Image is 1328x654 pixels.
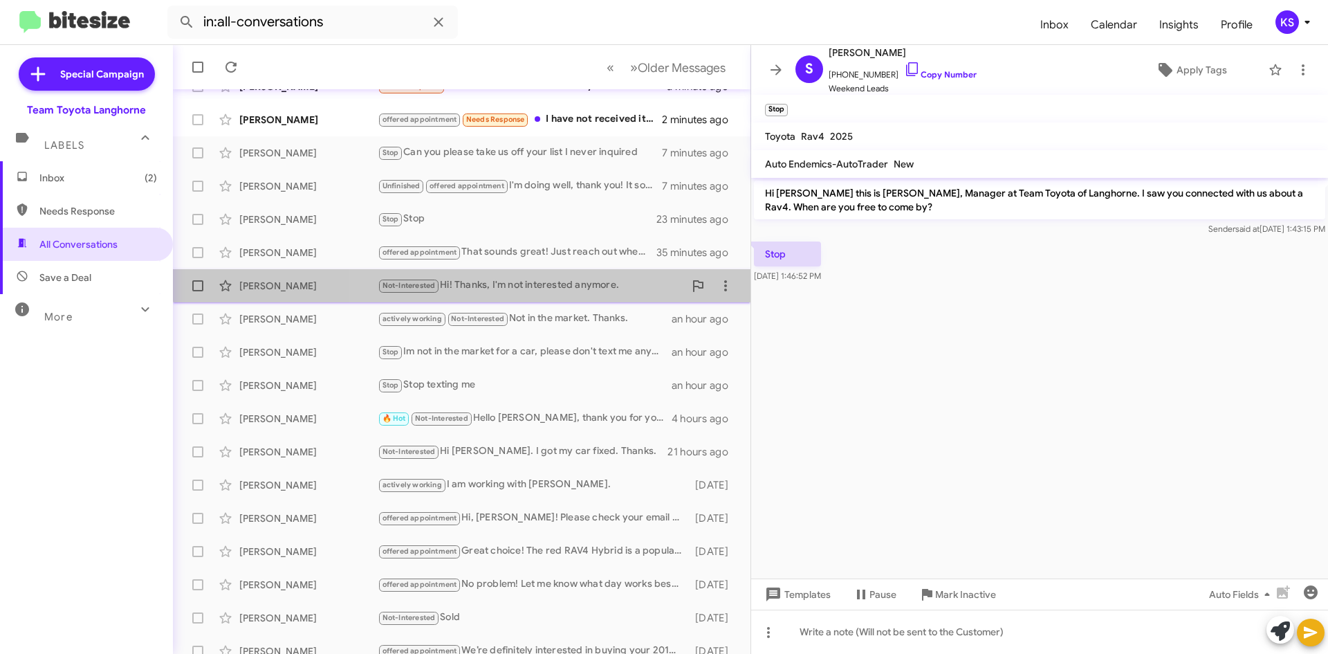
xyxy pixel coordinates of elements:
[378,278,684,293] div: Hi! Thanks, I'm not interested anymore.
[239,379,378,392] div: [PERSON_NAME]
[754,181,1325,219] p: Hi [PERSON_NAME] this is [PERSON_NAME], Manager at Team Toyota of Langhorne. I saw you connected ...
[751,582,842,607] button: Templates
[239,146,378,160] div: [PERSON_NAME]
[382,215,399,224] span: Stop
[378,576,688,592] div: No problem! Let me know what day works best for you!
[688,578,739,592] div: [DATE]
[466,115,525,124] span: Needs Response
[451,314,504,323] span: Not-Interested
[1235,224,1260,234] span: said at
[378,311,672,327] div: Not in the market. Thanks.
[239,312,378,326] div: [PERSON_NAME]
[382,281,436,290] span: Not-Interested
[239,179,378,193] div: [PERSON_NAME]
[672,312,739,326] div: an hour ago
[167,6,458,39] input: Search
[239,212,378,226] div: [PERSON_NAME]
[638,60,726,75] span: Older Messages
[1275,10,1299,34] div: KS
[27,103,146,117] div: Team Toyota Langhorne
[382,447,436,456] span: Not-Interested
[894,158,914,170] span: New
[765,130,795,143] span: Toyota
[656,212,739,226] div: 23 minutes ago
[688,611,739,625] div: [DATE]
[378,510,688,526] div: Hi, [PERSON_NAME]! Please check your email to see if that quote came through
[382,480,442,489] span: actively working
[239,279,378,293] div: [PERSON_NAME]
[662,146,739,160] div: 7 minutes ago
[382,148,399,157] span: Stop
[382,181,421,190] span: Unfinished
[656,246,739,260] div: 35 minutes ago
[672,345,739,359] div: an hour ago
[239,345,378,359] div: [PERSON_NAME]
[1210,5,1264,45] a: Profile
[607,59,614,76] span: «
[935,582,996,607] span: Mark Inactive
[599,53,734,82] nav: Page navigation example
[1208,224,1325,234] span: Sender [DATE] 1:43:15 PM
[378,344,672,360] div: Im not in the market for a car, please don't text me anymore
[378,444,667,460] div: Hi [PERSON_NAME]. I got my car fixed. Thanks.
[378,410,672,426] div: Hello [PERSON_NAME], thank you for your follow up in regards to my inquiry. We did end up moving ...
[239,611,378,625] div: [PERSON_NAME]
[762,582,831,607] span: Templates
[662,113,739,127] div: 2 minutes ago
[378,244,656,260] div: That sounds great! Just reach out when you're ready next week, and we can get everything set up t...
[39,271,91,284] span: Save a Deal
[378,477,688,493] div: I am working with [PERSON_NAME].
[239,478,378,492] div: [PERSON_NAME]
[829,44,977,61] span: [PERSON_NAME]
[382,547,457,556] span: offered appointment
[378,543,688,559] div: Great choice! The red RAV4 Hybrid is a popular model. When would you like to come in and explore ...
[44,139,84,152] span: Labels
[44,311,73,323] span: More
[904,69,977,80] a: Copy Number
[830,130,853,143] span: 2025
[382,381,399,390] span: Stop
[382,514,457,523] span: offered appointment
[842,582,907,607] button: Pause
[688,545,739,558] div: [DATE]
[239,545,378,558] div: [PERSON_NAME]
[1080,5,1148,45] a: Calendar
[382,115,457,124] span: offered appointment
[382,580,457,589] span: offered appointment
[415,414,468,423] span: Not-Interested
[662,179,739,193] div: 7 minutes ago
[1029,5,1080,45] a: Inbox
[630,59,638,76] span: »
[239,412,378,426] div: [PERSON_NAME]
[688,511,739,525] div: [DATE]
[382,613,436,622] span: Not-Interested
[19,57,155,91] a: Special Campaign
[829,61,977,82] span: [PHONE_NUMBER]
[1177,57,1227,82] span: Apply Tags
[378,211,656,227] div: Stop
[382,347,399,356] span: Stop
[39,171,157,185] span: Inbox
[688,478,739,492] div: [DATE]
[382,314,442,323] span: actively working
[382,248,457,257] span: offered appointment
[869,582,896,607] span: Pause
[145,171,157,185] span: (2)
[907,582,1007,607] button: Mark Inactive
[801,130,824,143] span: Rav4
[1120,57,1262,82] button: Apply Tags
[765,104,788,116] small: Stop
[667,445,739,459] div: 21 hours ago
[39,204,157,218] span: Needs Response
[239,578,378,592] div: [PERSON_NAME]
[1148,5,1210,45] a: Insights
[1264,10,1313,34] button: KS
[805,58,813,80] span: S
[378,610,688,626] div: Sold
[1209,582,1275,607] span: Auto Fields
[598,53,622,82] button: Previous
